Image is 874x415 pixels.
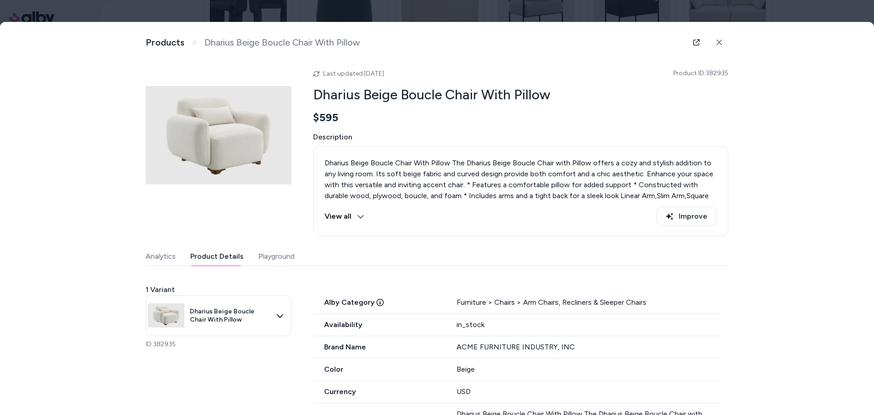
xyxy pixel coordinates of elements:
button: Dharius Beige Boucle Chair With Pillow [146,295,291,336]
nav: breadcrumb [146,37,360,48]
button: Product Details [190,247,244,266]
span: Color [313,364,446,375]
span: Dharius Beige Boucle Chair With Pillow [204,37,360,48]
h2: Dharius Beige Boucle Chair With Pillow [313,86,728,103]
span: Dharius Beige Boucle Chair With Pillow [190,307,271,323]
span: Brand Name [313,342,446,353]
button: View all [325,207,364,226]
button: Analytics [146,247,176,266]
img: 382935_beige_fabric_chair_signature_7111.jpg [148,297,184,334]
div: in_stock [457,319,721,330]
div: ACME FURNITURE INDUSTRY, INC [457,342,721,353]
a: Products [146,37,184,48]
div: Furniture > Chairs > Arm Chairs, Recliners & Sleeper Chairs [457,297,721,308]
img: 382935_beige_fabric_chair_signature_7111.jpg [146,62,291,208]
button: Playground [258,247,295,266]
button: Improve [656,207,717,226]
p: Dharius Beige Boucle Chair With Pillow The Dharius Beige Boucle Chair with Pillow offers a cozy a... [325,158,717,245]
span: Availability [313,319,446,330]
div: USD [457,386,721,397]
span: Currency [313,386,446,397]
span: Alby Category [313,297,446,308]
div: Beige [457,364,721,375]
span: $595 [313,111,338,124]
span: Last updated [DATE] [323,70,384,77]
span: Description [313,132,728,143]
p: ID: 382935 [146,340,291,349]
span: Product ID: 382935 [673,69,728,78]
span: 1 Variant [146,284,175,295]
